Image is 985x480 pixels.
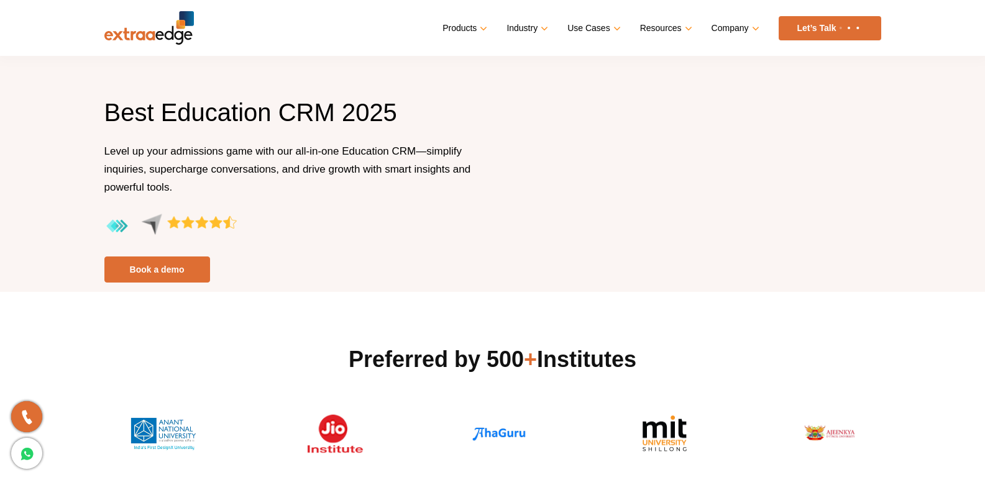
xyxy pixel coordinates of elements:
[442,19,485,37] a: Products
[779,16,881,40] a: Let’s Talk
[104,145,471,193] span: Level up your admissions game with our all-in-one Education CRM—simplify inquiries, supercharge c...
[567,19,618,37] a: Use Cases
[104,214,237,239] img: aggregate-rating-by-users
[104,256,210,283] a: Book a demo
[104,96,483,142] h1: Best Education CRM 2025
[712,19,757,37] a: Company
[524,346,537,372] span: +
[104,345,881,374] h2: Preferred by 500 Institutes
[506,19,546,37] a: Industry
[640,19,690,37] a: Resources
